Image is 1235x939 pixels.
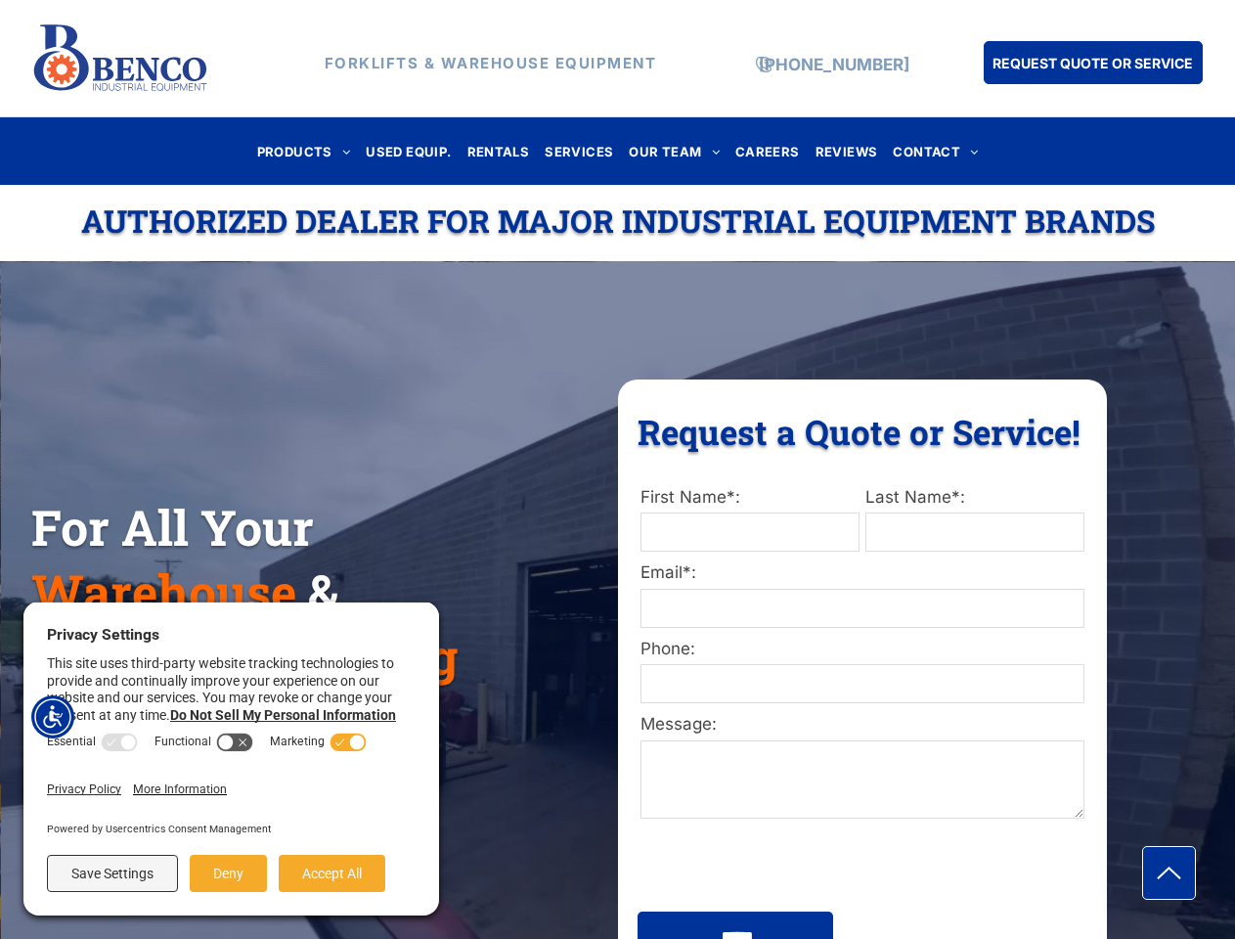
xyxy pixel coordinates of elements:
a: CAREERS [728,138,808,164]
label: Last Name*: [865,485,1084,511]
iframe: reCAPTCHA [640,831,907,900]
span: Authorized Dealer For Major Industrial Equipment Brands [81,200,1155,242]
span: Request a Quote or Service! [638,409,1081,454]
div: Accessibility Menu [31,695,74,738]
label: Phone: [640,637,1084,662]
label: Message: [640,712,1084,738]
a: PRODUCTS [249,138,359,164]
span: For All Your [31,495,314,559]
a: [PHONE_NUMBER] [759,55,909,74]
a: REVIEWS [808,138,886,164]
a: CONTACT [885,138,986,164]
label: Email*: [640,560,1084,586]
label: First Name*: [640,485,860,511]
strong: FORKLIFTS & WAREHOUSE EQUIPMENT [325,54,657,72]
span: Material Handling [31,624,458,689]
span: Warehouse [31,559,296,624]
span: REQUEST QUOTE OR SERVICE [992,45,1193,81]
a: USED EQUIP. [358,138,459,164]
span: & [308,559,338,624]
a: REQUEST QUOTE OR SERVICE [984,41,1203,84]
a: RENTALS [460,138,538,164]
a: SERVICES [537,138,621,164]
a: OUR TEAM [621,138,728,164]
